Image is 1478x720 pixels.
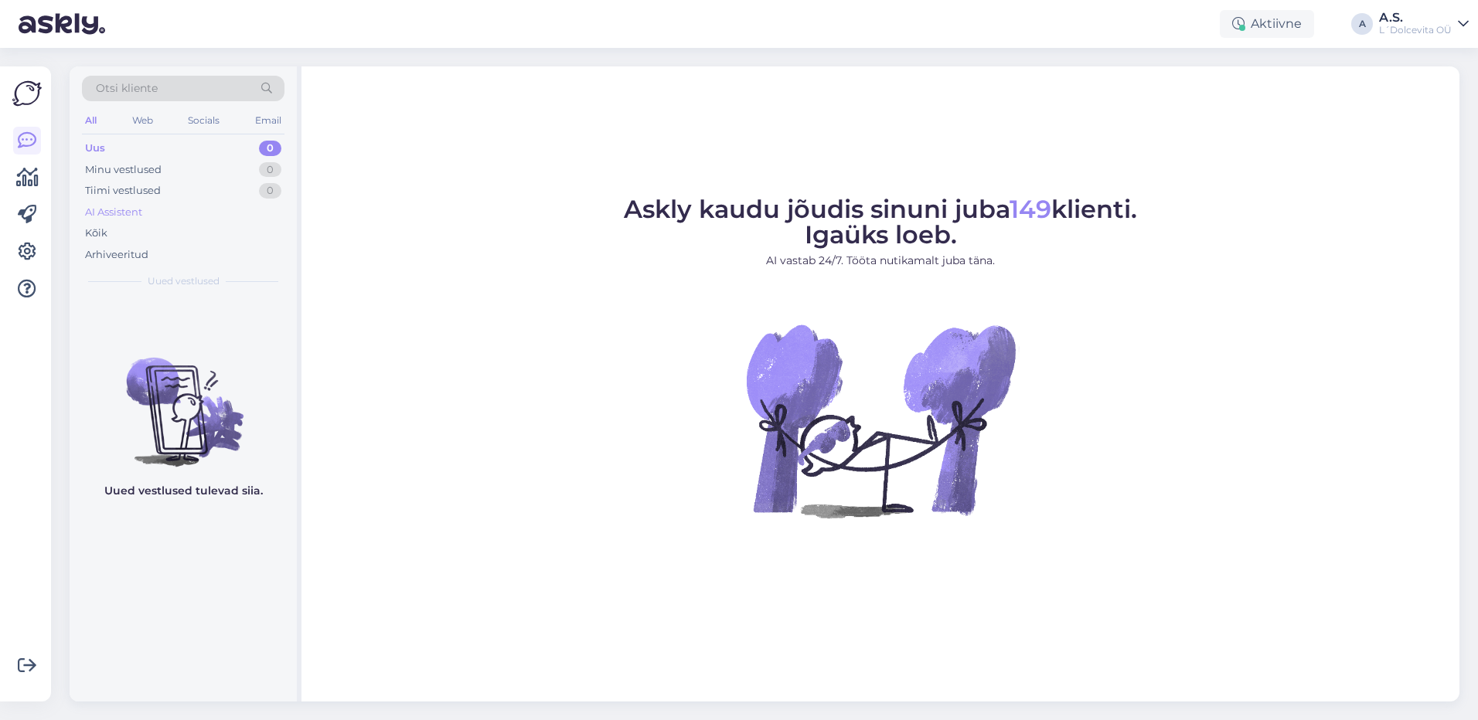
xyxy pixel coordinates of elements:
[129,110,156,131] div: Web
[259,162,281,178] div: 0
[85,183,161,199] div: Tiimi vestlused
[741,281,1020,559] img: No Chat active
[1379,12,1469,36] a: A.S.L´Dolcevita OÜ
[85,226,107,241] div: Kõik
[85,141,105,156] div: Uus
[96,80,158,97] span: Otsi kliente
[104,483,263,499] p: Uued vestlused tulevad siia.
[259,183,281,199] div: 0
[1351,13,1373,35] div: A
[148,274,220,288] span: Uued vestlused
[12,79,42,108] img: Askly Logo
[252,110,284,131] div: Email
[1379,24,1452,36] div: L´Dolcevita OÜ
[70,330,297,469] img: No chats
[185,110,223,131] div: Socials
[85,162,162,178] div: Minu vestlused
[1379,12,1452,24] div: A.S.
[85,205,142,220] div: AI Assistent
[1010,194,1051,224] span: 149
[259,141,281,156] div: 0
[85,247,148,263] div: Arhiveeritud
[624,253,1137,269] p: AI vastab 24/7. Tööta nutikamalt juba täna.
[82,110,100,131] div: All
[1220,10,1314,38] div: Aktiivne
[624,194,1137,250] span: Askly kaudu jõudis sinuni juba klienti. Igaüks loeb.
